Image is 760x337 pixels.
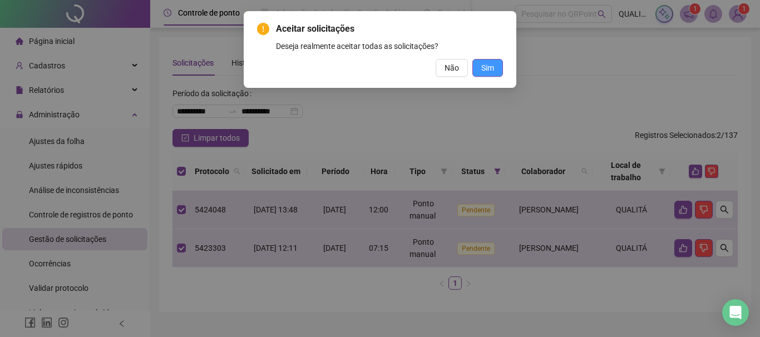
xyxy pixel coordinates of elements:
[445,62,459,74] span: Não
[257,23,269,35] span: exclamation-circle
[276,22,503,36] span: Aceitar solicitações
[481,62,494,74] span: Sim
[436,59,468,77] button: Não
[276,40,503,52] div: Deseja realmente aceitar todas as solicitações?
[472,59,503,77] button: Sim
[722,299,749,326] div: Open Intercom Messenger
